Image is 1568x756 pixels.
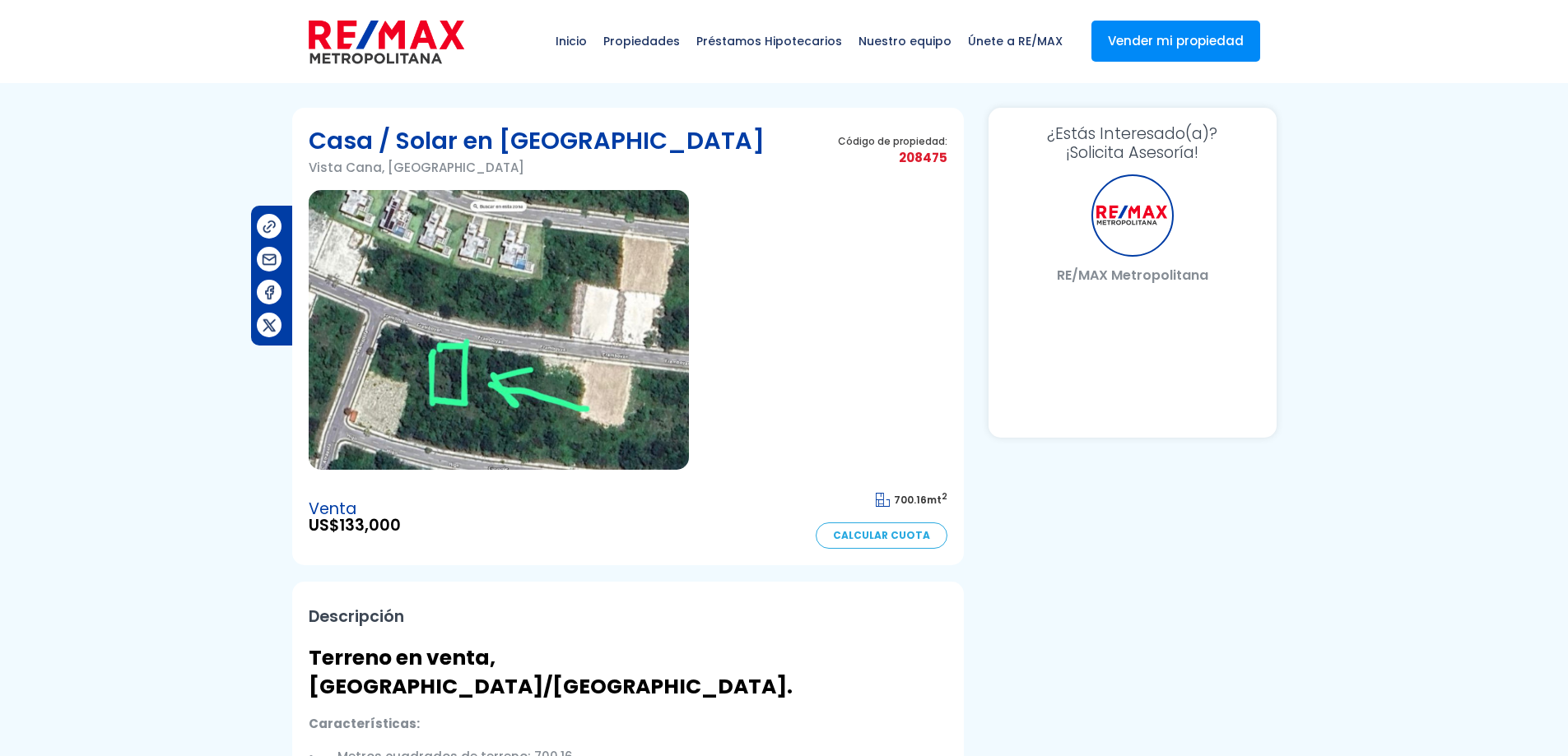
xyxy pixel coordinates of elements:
h3: ¡Solicita Asesoría! [1005,124,1260,162]
span: Venta [309,501,401,517]
span: 133,000 [339,514,401,536]
img: Compartir [261,218,278,235]
img: Casa / Solar en Vista Cana [309,190,689,470]
strong: Características: [309,715,420,732]
span: 208475 [838,147,947,168]
span: mt [876,493,947,507]
sup: 2 [942,490,947,503]
span: Propiedades [595,16,688,66]
iframe: Form 0 [1005,298,1260,421]
span: Nuestro equipo [850,16,960,66]
img: Compartir [261,317,278,334]
h2: Descripción [309,598,947,635]
span: ¿Estás Interesado(a)? [1005,124,1260,143]
a: Calcular Cuota [816,522,947,549]
p: RE/MAX Metropolitana [1005,265,1260,285]
span: Código de propiedad: [838,135,947,147]
h1: Casa / Solar en [GEOGRAPHIC_DATA] [309,124,765,157]
p: Vista Cana, [GEOGRAPHIC_DATA] [309,157,765,178]
span: Inicio [547,16,595,66]
span: 700.16 [894,493,927,507]
span: Préstamos Hipotecarios [688,16,850,66]
span: US$ [309,517,401,534]
strong: Terreno en venta, [GEOGRAPHIC_DATA]/[GEOGRAPHIC_DATA]. [309,643,793,701]
img: Compartir [261,284,278,301]
img: Compartir [261,251,278,268]
span: Únete a RE/MAX [960,16,1071,66]
a: Vender mi propiedad [1091,21,1260,62]
div: RE/MAX Metropolitana [1091,174,1174,257]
